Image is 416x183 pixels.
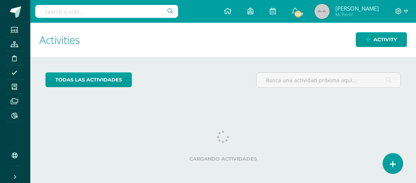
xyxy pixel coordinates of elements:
[39,23,407,57] h1: Activities
[256,73,400,88] input: Busca una actividad próxima aquí...
[45,156,401,162] label: Cargando actividades
[335,11,379,18] span: Mi Perfil
[374,33,397,47] span: Activity
[294,10,302,18] span: 1227
[335,5,379,12] span: [PERSON_NAME]
[356,32,407,47] a: Activity
[45,72,132,87] a: todas las Actividades
[35,5,178,18] input: Search a user…
[314,4,330,19] img: 45x45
